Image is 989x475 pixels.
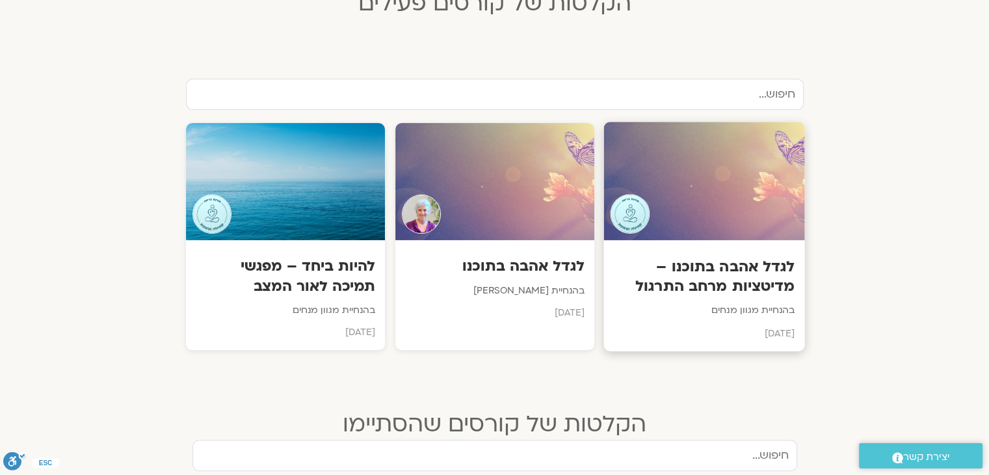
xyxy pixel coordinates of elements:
h3: לגדל אהבה בתוכנו [405,256,585,276]
a: Teacherלגדל אהבה בתוכנובהנחיית [PERSON_NAME][DATE] [395,123,594,350]
p: בהנחיית מגוון מנחים [613,303,795,319]
p: בהנחיית מגוון מנחים [196,303,375,318]
p: [DATE] [613,326,795,342]
img: Teacher [610,195,650,234]
input: חיפוש... [186,79,804,110]
p: [DATE] [196,325,375,340]
p: [DATE] [405,305,585,321]
h3: להיות ביחד – מפגשי תמיכה לאור המצב [196,256,375,295]
p: בהנחיית [PERSON_NAME] [405,283,585,299]
span: יצירת קשר [903,448,950,466]
a: Teacherלגדל אהבה בתוכנו – מדיטציות מרחב התרגולבהנחיית מגוון מנחים[DATE] [605,123,804,350]
a: יצירת קשר [859,443,982,468]
img: Teacher [402,195,441,234]
a: Teacherלהיות ביחד – מפגשי תמיכה לאור המצבבהנחיית מגוון מנחים[DATE] [186,123,385,350]
h3: לגדל אהבה בתוכנו – מדיטציות מרחב התרגול [613,257,795,297]
input: חיפוש... [192,440,797,471]
h2: הקלטות של קורסים שהסתיימו [192,411,797,437]
img: Teacher [192,195,231,234]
